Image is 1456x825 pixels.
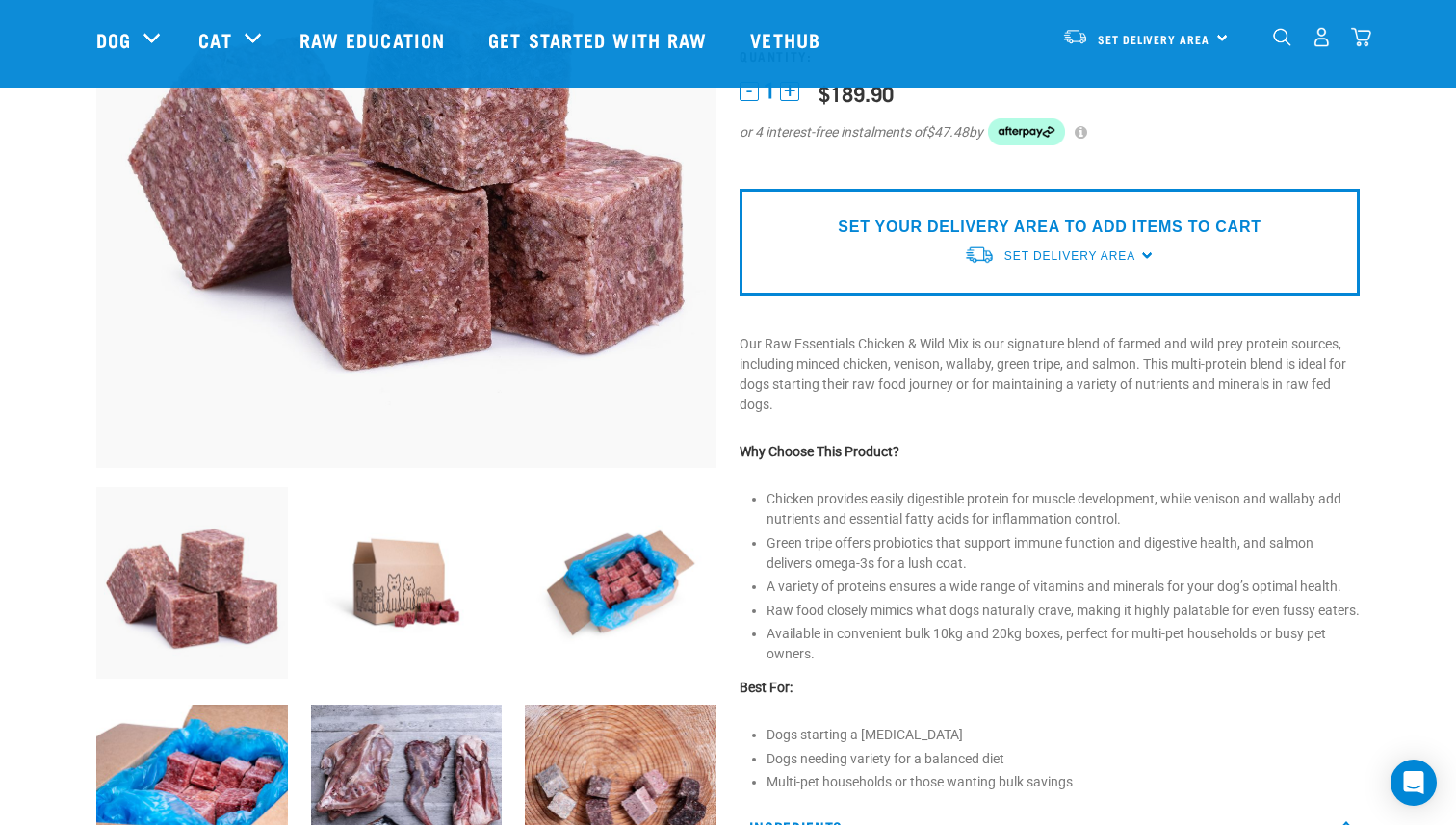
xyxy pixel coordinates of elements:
span: Set Delivery Area [1098,36,1209,42]
li: A variety of proteins ensures a wide range of vitamins and minerals for your dog’s optimal health. [767,577,1360,597]
img: Raw Essentials Bulk 10kg Raw Dog Food Box [525,487,716,679]
li: Dogs starting a [MEDICAL_DATA] [767,725,1360,745]
a: Raw Education [280,1,469,78]
span: 1 [764,81,775,101]
div: $189.90 [819,81,894,105]
span: Set Delivery Area [1004,249,1135,263]
img: user.png [1312,27,1332,47]
a: Dog [96,25,131,54]
img: Afterpay [988,118,1065,145]
div: Open Intercom Messenger [1391,760,1437,806]
li: Dogs needing variety for a balanced diet [767,749,1360,769]
a: Get started with Raw [469,1,731,78]
img: home-icon-1@2x.png [1273,28,1291,46]
li: Multi-pet households or those wanting bulk savings [767,772,1360,792]
a: Vethub [731,1,845,78]
p: Our Raw Essentials Chicken & Wild Mix is our signature blend of farmed and wild prey protein sour... [740,334,1360,415]
p: SET YOUR DELIVERY AREA TO ADD ITEMS TO CART [838,216,1261,239]
button: - [740,82,759,101]
img: Raw Essentials Bulk 10kg Raw Dog Food Box Exterior Design [311,487,503,679]
li: Green tripe offers probiotics that support immune function and digestive health, and salmon deliv... [767,533,1360,574]
button: + [780,82,799,101]
div: or 4 interest-free instalments of by [740,118,1360,145]
li: Chicken provides easily digestible protein for muscle development, while venison and wallaby add ... [767,489,1360,529]
img: home-icon@2x.png [1351,27,1371,47]
img: Pile Of Cubed Chicken Wild Meat Mix [96,487,288,679]
li: Available in convenient bulk 10kg and 20kg boxes, perfect for multi-pet households or busy pet ow... [767,624,1360,664]
span: $47.48 [926,122,969,142]
li: Raw food closely mimics what dogs naturally crave, making it highly palatable for even fussy eaters. [767,601,1360,621]
img: van-moving.png [1062,28,1088,45]
img: van-moving.png [964,245,995,265]
a: Cat [198,25,231,54]
strong: Why Choose This Product? [740,444,899,459]
strong: Best For: [740,680,793,695]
